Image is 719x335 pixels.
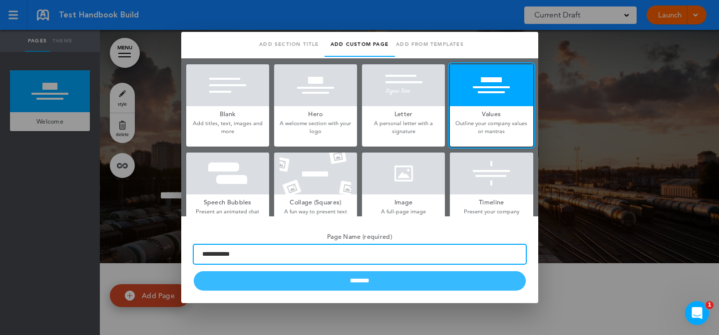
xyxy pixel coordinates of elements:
p: A full-page image [362,208,445,215]
a: Add custom page [325,32,395,57]
a: Add from templates [395,32,465,57]
h5: Page Name (required) [194,229,526,243]
iframe: Intercom live chat [685,301,709,325]
p: A fun way to present text and photos [274,208,357,223]
h5: Hero [274,106,357,120]
h5: Timeline [450,194,533,208]
a: Add section title [254,32,325,57]
span: 1 [706,301,714,309]
input: Page Name (required) [194,245,526,264]
p: A personal letter with a signature [362,120,445,135]
p: A welcome section with your logo [274,120,357,135]
h5: Values [450,106,533,120]
p: Present an animated chat conversation [186,208,269,223]
h5: Blank [186,106,269,120]
h5: Collage (Squares) [274,194,357,208]
h5: Image [362,194,445,208]
h5: Letter [362,106,445,120]
p: Add titles, text, images and more [186,120,269,135]
p: Outline your company values or mantras [450,120,533,135]
p: Present your company history [450,208,533,223]
h5: Speech Bubbles [186,194,269,208]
